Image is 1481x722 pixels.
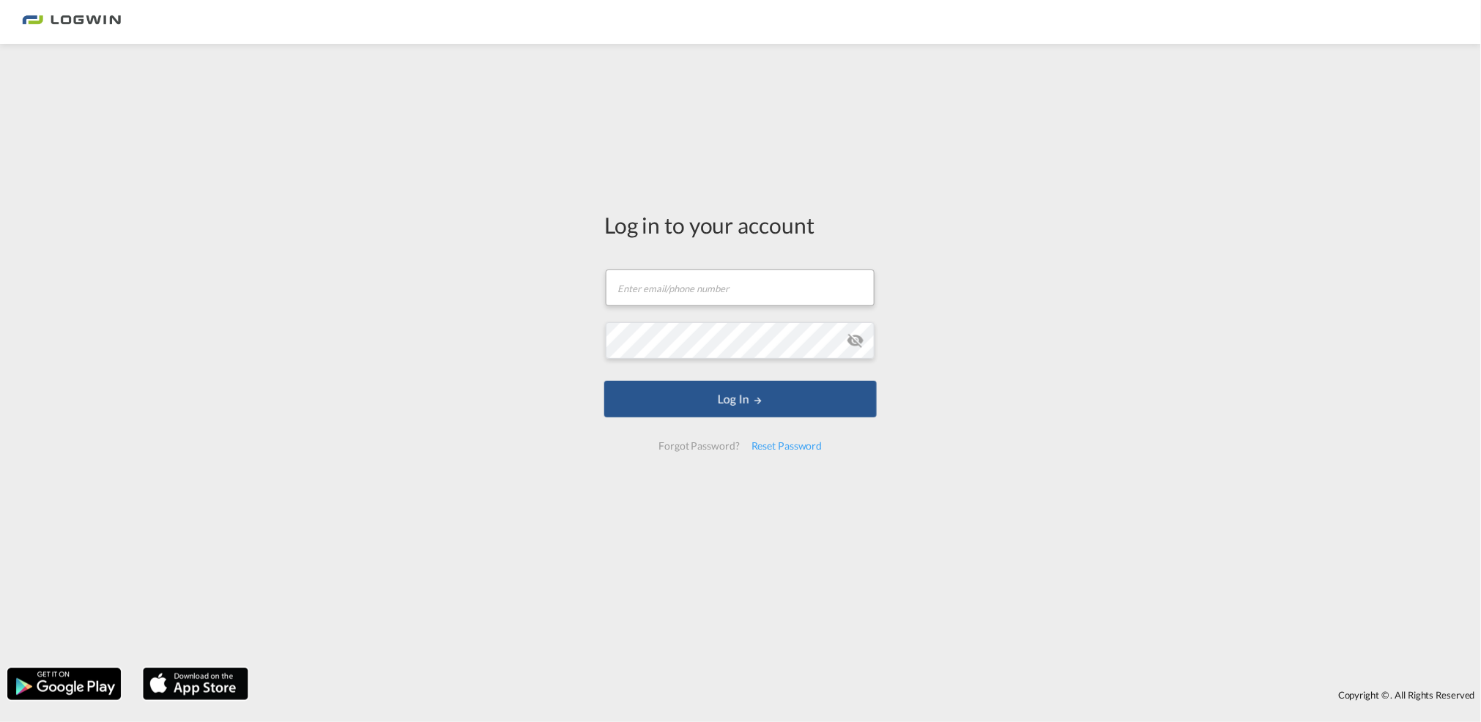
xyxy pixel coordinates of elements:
[6,666,122,701] img: google.png
[604,209,877,240] div: Log in to your account
[141,666,250,701] img: apple.png
[604,381,877,417] button: LOGIN
[22,6,121,39] img: 2761ae10d95411efa20a1f5e0282d2d7.png
[256,682,1481,707] div: Copyright © . All Rights Reserved
[746,433,828,459] div: Reset Password
[847,332,864,349] md-icon: icon-eye-off
[606,269,875,306] input: Enter email/phone number
[653,433,745,459] div: Forgot Password?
